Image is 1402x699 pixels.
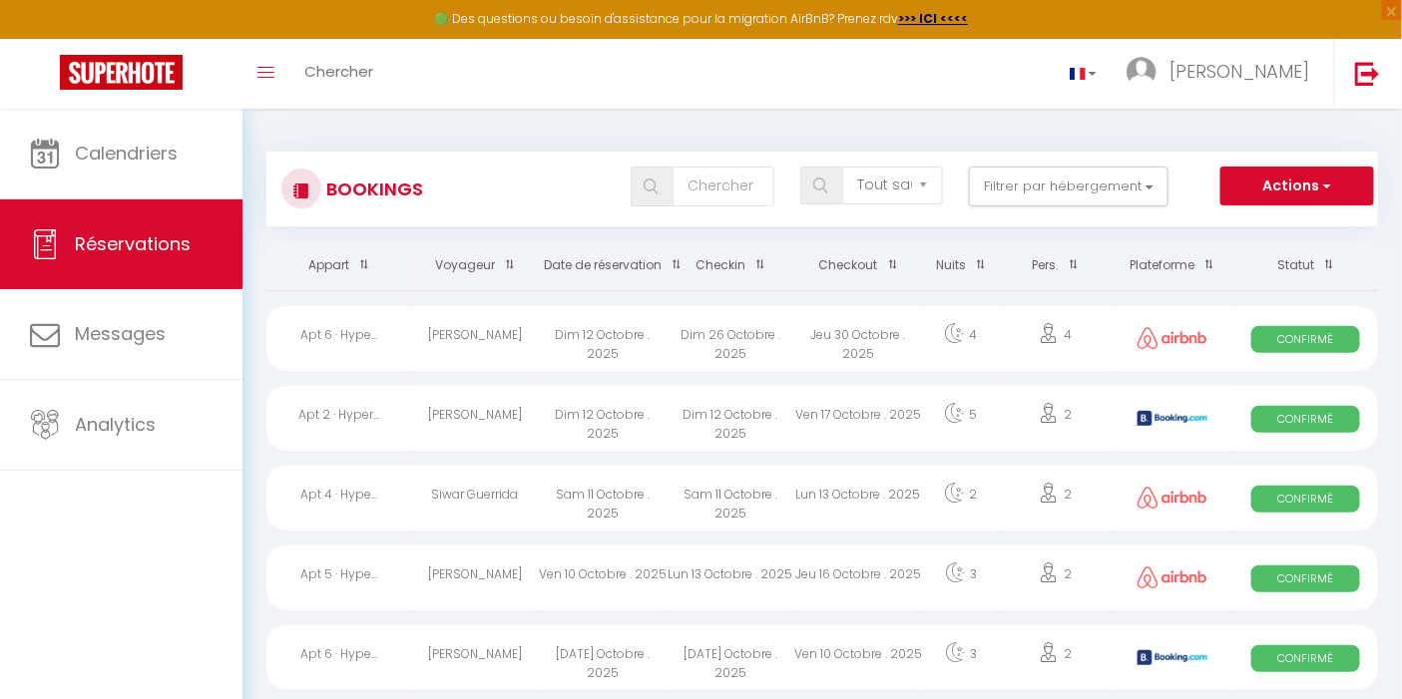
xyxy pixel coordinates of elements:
[411,241,539,290] th: Sort by guest
[266,241,411,290] th: Sort by rentals
[673,167,773,206] input: Chercher
[794,241,922,290] th: Sort by checkout
[75,141,178,166] span: Calendriers
[60,55,183,90] img: Super Booking
[667,241,794,290] th: Sort by checkin
[75,231,191,256] span: Réservations
[1355,61,1380,86] img: logout
[304,61,373,82] span: Chercher
[1000,241,1111,290] th: Sort by people
[75,321,166,346] span: Messages
[922,241,1000,290] th: Sort by nights
[969,167,1168,206] button: Filtrer par hébergement
[1112,39,1334,109] a: ... [PERSON_NAME]
[289,39,388,109] a: Chercher
[1220,167,1374,206] button: Actions
[1233,241,1378,290] th: Sort by status
[1169,59,1309,84] span: [PERSON_NAME]
[898,10,968,27] a: >>> ICI <<<<
[75,412,156,437] span: Analytics
[321,167,423,211] h3: Bookings
[1127,57,1157,87] img: ...
[1112,241,1234,290] th: Sort by channel
[539,241,667,290] th: Sort by booking date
